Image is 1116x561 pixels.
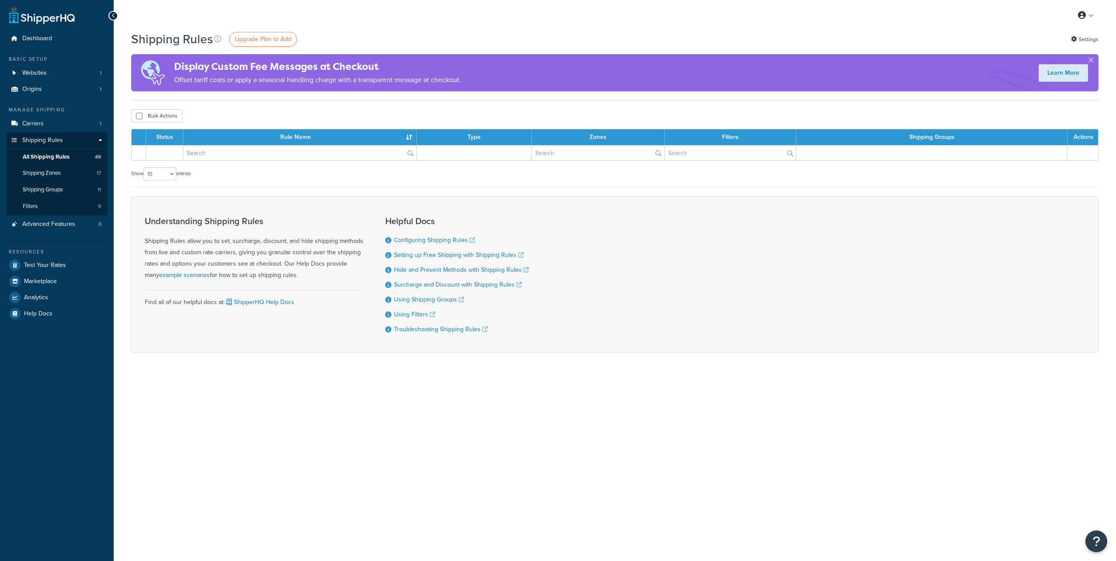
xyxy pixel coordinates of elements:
[532,145,664,160] input: Search
[796,129,1067,145] th: Shipping Groups
[131,54,174,91] img: duties-banner-06bc72dcb5fe05cb3f9472aba00be2ae8eb53ab6f0d8bb03d382ba314ac3c341.png
[145,216,363,226] h3: Understanding Shipping Rules
[145,290,363,308] div: Find all of our helpful docs at:
[131,109,182,122] button: Bulk Actions
[24,294,48,301] span: Analytics
[97,170,101,177] span: 17
[385,216,529,226] h3: Helpful Docs
[23,203,38,210] span: Filters
[22,137,63,144] span: Shipping Rules
[159,270,210,280] a: example scenarios
[7,165,107,181] li: Shipping Zones
[7,216,107,232] a: Advanced Features 0
[23,186,63,194] span: Shipping Groups
[1085,530,1107,552] button: Open Resource Center
[146,129,183,145] th: Status
[98,203,101,210] span: 9
[394,310,435,319] a: Using Filters
[7,106,107,114] div: Manage Shipping
[7,31,107,47] a: Dashboard
[24,262,66,269] span: Test Your Rates
[98,221,101,228] span: 0
[1039,64,1088,82] a: Learn More
[7,248,107,256] div: Resources
[7,165,107,181] a: Shipping Zones 17
[7,182,107,198] a: Shipping Groups 11
[100,69,101,77] span: 1
[665,145,796,160] input: Search
[131,31,213,48] h1: Shipping Rules
[7,55,107,63] div: Basic Setup
[7,81,107,97] a: Origins 1
[394,235,475,245] a: Configuring Shipping Rules
[394,295,464,304] a: Using Shipping Groups
[229,32,297,47] a: Upgrade Plan to Add
[394,325,488,334] a: Troubleshooting Shipping Rules
[143,167,176,180] select: Showentries
[532,129,665,145] th: Zones
[225,298,294,307] a: ShipperHQ Help Docs
[100,120,101,128] span: 1
[7,257,107,273] a: Test Your Rates
[7,81,107,97] li: Origins
[95,153,101,161] span: 49
[183,129,417,145] th: Rule Name
[22,35,52,42] span: Dashboard
[7,198,107,215] li: Filters
[183,145,416,160] input: Search
[7,216,107,232] li: Advanced Features
[174,59,461,74] h4: Display Custom Fee Messages at Checkout
[145,216,363,281] div: Shipping Rules allow you to set, surcharge, discount, and hide shipping methods from live and cus...
[22,120,44,128] span: Carriers
[22,86,42,93] span: Origins
[394,265,529,274] a: Hide and Prevent Methods with Shipping Rules
[7,182,107,198] li: Shipping Groups
[7,274,107,289] a: Marketplace
[22,221,75,228] span: Advanced Features
[24,310,52,318] span: Help Docs
[22,69,47,77] span: Websites
[1067,129,1098,145] th: Actions
[7,198,107,215] a: Filters 9
[23,153,70,161] span: All Shipping Rules
[7,65,107,81] a: Websites 1
[100,86,101,93] span: 1
[7,149,107,165] li: All Shipping Rules
[394,280,522,289] a: Surcharge and Discount with Shipping Rules
[131,167,191,180] label: Show entries
[7,132,107,215] li: Shipping Rules
[24,278,57,285] span: Marketplace
[23,170,61,177] span: Shipping Zones
[394,250,523,260] a: Setting up Free Shipping with Shipping Rules
[98,186,101,194] span: 11
[7,116,107,132] a: Carriers 1
[665,129,797,145] th: Filters
[235,35,291,44] span: Upgrade Plan to Add
[7,116,107,132] li: Carriers
[7,132,107,149] a: Shipping Rules
[1071,33,1099,45] a: Settings
[174,74,461,86] p: Offset tariff costs or apply a seasonal handling charge with a transparent message at checkout.
[7,65,107,81] li: Websites
[417,129,532,145] th: Type
[7,149,107,165] a: All Shipping Rules 49
[7,290,107,305] a: Analytics
[7,306,107,322] a: Help Docs
[9,7,75,24] a: ShipperHQ Home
